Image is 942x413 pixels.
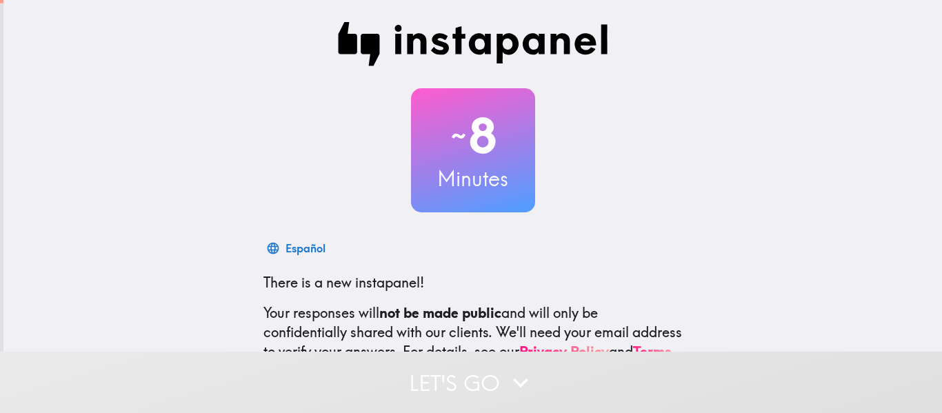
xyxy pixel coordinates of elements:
[263,274,424,291] span: There is a new instapanel!
[449,115,468,157] span: ~
[633,343,672,360] a: Terms
[379,304,501,321] b: not be made public
[411,164,535,193] h3: Minutes
[285,239,325,258] div: Español
[263,303,683,361] p: Your responses will and will only be confidentially shared with our clients. We'll need your emai...
[411,108,535,164] h2: 8
[263,234,331,262] button: Español
[519,343,609,360] a: Privacy Policy
[338,22,608,66] img: Instapanel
